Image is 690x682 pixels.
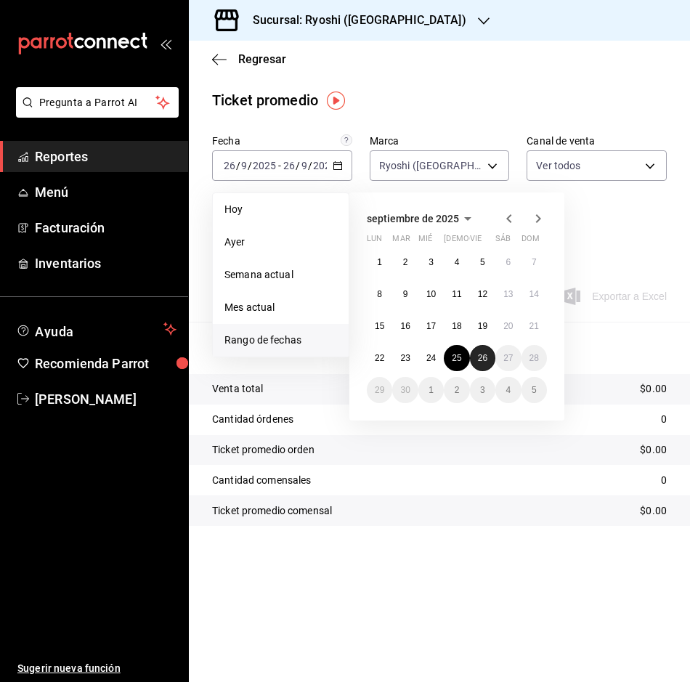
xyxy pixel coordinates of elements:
abbr: 20 de septiembre de 2025 [503,321,513,331]
button: 23 de septiembre de 2025 [392,345,418,371]
span: Semana actual [224,267,337,283]
p: 0 [661,473,667,488]
span: Hoy [224,202,337,217]
div: Ticket promedio [212,89,318,111]
abbr: 22 de septiembre de 2025 [375,353,384,363]
button: 12 de septiembre de 2025 [470,281,495,307]
button: 5 de septiembre de 2025 [470,249,495,275]
abbr: miércoles [418,234,432,249]
button: 14 de septiembre de 2025 [521,281,547,307]
button: 10 de septiembre de 2025 [418,281,444,307]
button: 3 de septiembre de 2025 [418,249,444,275]
abbr: 5 de septiembre de 2025 [480,257,485,267]
button: 20 de septiembre de 2025 [495,313,521,339]
abbr: 21 de septiembre de 2025 [529,321,539,331]
button: 7 de septiembre de 2025 [521,249,547,275]
button: 15 de septiembre de 2025 [367,313,392,339]
button: 18 de septiembre de 2025 [444,313,469,339]
h3: Sucursal: Ryoshi ([GEOGRAPHIC_DATA]) [241,12,466,29]
button: 27 de septiembre de 2025 [495,345,521,371]
abbr: 14 de septiembre de 2025 [529,289,539,299]
abbr: 15 de septiembre de 2025 [375,321,384,331]
button: Pregunta a Parrot AI [16,87,179,118]
span: Ayuda [35,320,158,338]
input: -- [301,160,308,171]
button: 4 de septiembre de 2025 [444,249,469,275]
abbr: 25 de septiembre de 2025 [452,353,461,363]
abbr: 16 de septiembre de 2025 [400,321,410,331]
button: 2 de septiembre de 2025 [392,249,418,275]
abbr: 17 de septiembre de 2025 [426,321,436,331]
label: Marca [370,136,510,146]
abbr: 24 de septiembre de 2025 [426,353,436,363]
span: [PERSON_NAME] [35,389,176,409]
button: 8 de septiembre de 2025 [367,281,392,307]
a: Pregunta a Parrot AI [10,105,179,121]
span: Mes actual [224,300,337,315]
abbr: 3 de septiembre de 2025 [429,257,434,267]
abbr: 27 de septiembre de 2025 [503,353,513,363]
span: Ayer [224,235,337,250]
p: 0 [661,412,667,427]
span: / [248,160,252,171]
abbr: 11 de septiembre de 2025 [452,289,461,299]
abbr: 7 de septiembre de 2025 [532,257,537,267]
abbr: 13 de septiembre de 2025 [503,289,513,299]
span: - [278,160,281,171]
abbr: 4 de octubre de 2025 [506,385,511,395]
abbr: viernes [470,234,482,249]
button: 3 de octubre de 2025 [470,377,495,403]
p: Venta total [212,381,263,397]
span: Reportes [35,147,176,166]
p: $0.00 [640,442,667,458]
span: septiembre de 2025 [367,213,459,224]
span: Regresar [238,52,286,66]
span: / [308,160,312,171]
button: 6 de septiembre de 2025 [495,249,521,275]
abbr: 28 de septiembre de 2025 [529,353,539,363]
abbr: martes [392,234,410,249]
button: 29 de septiembre de 2025 [367,377,392,403]
p: $0.00 [640,381,667,397]
abbr: 8 de septiembre de 2025 [377,289,382,299]
button: 2 de octubre de 2025 [444,377,469,403]
p: Ticket promedio comensal [212,503,332,519]
label: Canal de venta [527,136,667,146]
abbr: 2 de octubre de 2025 [455,385,460,395]
span: / [236,160,240,171]
button: 5 de octubre de 2025 [521,377,547,403]
span: Inventarios [35,253,176,273]
abbr: 9 de septiembre de 2025 [403,289,408,299]
abbr: 2 de septiembre de 2025 [403,257,408,267]
button: 9 de septiembre de 2025 [392,281,418,307]
span: Facturación [35,218,176,238]
span: Ver todos [536,158,580,173]
abbr: domingo [521,234,540,249]
button: 26 de septiembre de 2025 [470,345,495,371]
input: -- [240,160,248,171]
span: Rango de fechas [224,333,337,348]
img: Tooltip marker [327,92,345,110]
abbr: 18 de septiembre de 2025 [452,321,461,331]
p: $0.00 [640,503,667,519]
input: ---- [252,160,277,171]
abbr: 3 de octubre de 2025 [480,385,485,395]
abbr: 29 de septiembre de 2025 [375,385,384,395]
p: Cantidad órdenes [212,412,293,427]
input: -- [283,160,296,171]
button: 21 de septiembre de 2025 [521,313,547,339]
button: 24 de septiembre de 2025 [418,345,444,371]
span: Recomienda Parrot [35,354,176,373]
span: Ryoshi ([GEOGRAPHIC_DATA]) [379,158,483,173]
button: 1 de octubre de 2025 [418,377,444,403]
button: 1 de septiembre de 2025 [367,249,392,275]
p: Ticket promedio orden [212,442,314,458]
button: septiembre de 2025 [367,210,476,227]
input: -- [223,160,236,171]
abbr: 1 de octubre de 2025 [429,385,434,395]
button: 25 de septiembre de 2025 [444,345,469,371]
abbr: 12 de septiembre de 2025 [478,289,487,299]
abbr: 5 de octubre de 2025 [532,385,537,395]
button: 4 de octubre de 2025 [495,377,521,403]
button: 19 de septiembre de 2025 [470,313,495,339]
